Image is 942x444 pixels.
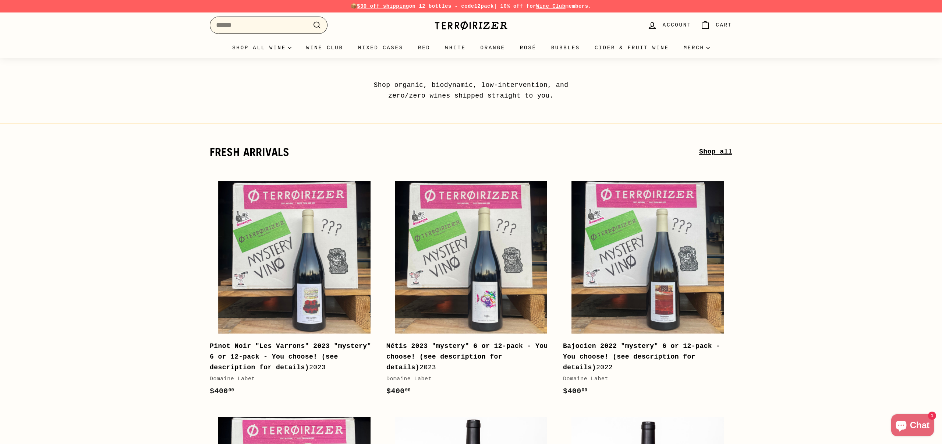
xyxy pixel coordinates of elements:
[663,21,691,29] span: Account
[210,173,379,404] a: Pinot Noir "Les Varrons" 2023 "mystery" 6 or 12-pack - You choose! (see description for details)2...
[473,38,513,58] a: Orange
[563,342,720,371] b: Bajocien 2022 "mystery" 6 or 12-pack - You choose! (see description for details)
[357,3,409,9] span: $30 off shipping
[513,38,544,58] a: Rosé
[195,38,747,58] div: Primary
[386,173,556,404] a: Métis 2023 "mystery" 6 or 12-pack - You choose! (see description for details)2023Domaine Labet
[438,38,473,58] a: White
[716,21,732,29] span: Cart
[696,14,737,36] a: Cart
[210,387,234,395] span: $400
[563,341,725,373] div: 2022
[299,38,351,58] a: Wine Club
[357,80,585,101] p: Shop organic, biodynamic, low-intervention, and zero/zero wines shipped straight to you.
[563,375,725,384] div: Domaine Labet
[210,146,699,158] h2: fresh arrivals
[386,387,411,395] span: $400
[386,341,548,373] div: 2023
[210,2,732,10] p: 📦 on 12 bottles - code | 10% off for members.
[386,342,548,371] b: Métis 2023 "mystery" 6 or 12-pack - You choose! (see description for details)
[210,341,372,373] div: 2023
[676,38,717,58] summary: Merch
[405,388,411,393] sup: 00
[210,375,372,384] div: Domaine Labet
[563,387,587,395] span: $400
[536,3,566,9] a: Wine Club
[582,388,587,393] sup: 00
[544,38,587,58] a: Bubbles
[643,14,696,36] a: Account
[411,38,438,58] a: Red
[210,342,371,371] b: Pinot Noir "Les Varrons" 2023 "mystery" 6 or 12-pack - You choose! (see description for details)
[699,147,732,157] a: Shop all
[563,173,732,404] a: Bajocien 2022 "mystery" 6 or 12-pack - You choose! (see description for details)2022Domaine Labet
[225,38,299,58] summary: Shop all wine
[386,375,548,384] div: Domaine Labet
[587,38,676,58] a: Cider & Fruit Wine
[229,388,234,393] sup: 00
[474,3,494,9] strong: 12pack
[889,414,936,438] inbox-online-store-chat: Shopify online store chat
[351,38,411,58] a: Mixed Cases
